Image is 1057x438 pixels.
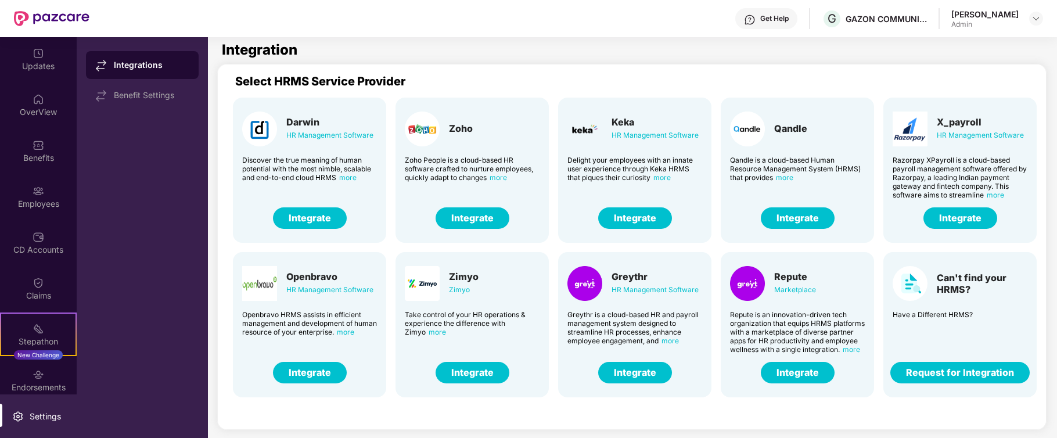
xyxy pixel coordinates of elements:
[843,345,860,354] span: more
[286,129,373,142] div: HR Management Software
[1031,14,1041,23] img: svg+xml;base64,PHN2ZyBpZD0iRHJvcGRvd24tMzJ4MzIiIHhtbG5zPSJodHRwOi8vd3d3LnczLm9yZy8yMDAwL3N2ZyIgd2...
[951,20,1019,29] div: Admin
[436,362,509,383] button: Integrate
[828,12,836,26] span: G
[598,207,672,229] button: Integrate
[242,310,377,336] div: Openbravo HRMS assists in efficient management and development of human resource of your enterprise.
[661,336,679,345] span: more
[405,112,440,146] img: Card Logo
[26,411,64,422] div: Settings
[449,271,479,282] div: Zimyo
[567,310,702,345] div: Greythr is a cloud-based HR and payroll management system designed to streamline HR processes, en...
[612,271,699,282] div: Greythr
[893,156,1027,199] div: Razorpay XPayroll is a cloud-based payroll management software offered by Razorpay, a leading Ind...
[923,207,997,229] button: Integrate
[429,328,446,336] span: more
[893,310,1027,319] div: Have a Different HRMS?
[761,207,835,229] button: Integrate
[774,271,816,282] div: Repute
[612,283,699,296] div: HR Management Software
[33,94,44,105] img: svg+xml;base64,PHN2ZyBpZD0iSG9tZSIgeG1sbnM9Imh0dHA6Ly93d3cudzMub3JnLzIwMDAvc3ZnIiB3aWR0aD0iMjAiIG...
[774,283,816,296] div: Marketplace
[937,272,1027,295] div: Can't find your HRMS?
[114,59,189,71] div: Integrations
[242,156,377,182] div: Discover the true meaning of human potential with the most nimble, scalable and end-to-end cloud ...
[987,191,1004,199] span: more
[273,362,347,383] button: Integrate
[774,123,807,134] div: Qandle
[951,9,1019,20] div: [PERSON_NAME]
[339,173,357,182] span: more
[33,139,44,151] img: svg+xml;base64,PHN2ZyBpZD0iQmVuZWZpdHMiIHhtbG5zPSJodHRwOi8vd3d3LnczLm9yZy8yMDAwL3N2ZyIgd2lkdGg9Ij...
[846,13,927,24] div: GAZON COMMUNICATIONS INDIA LIMITED
[776,173,793,182] span: more
[14,350,63,360] div: New Challenge
[730,310,865,354] div: Repute is an innovation-driven tech organization that equips HRMS platforms with a marketplace of...
[653,173,671,182] span: more
[273,207,347,229] button: Integrate
[95,60,107,71] img: svg+xml;base64,PHN2ZyB4bWxucz0iaHR0cDovL3d3dy53My5vcmcvMjAwMC9zdmciIHdpZHRoPSIxNy44MzIiIGhlaWdodD...
[33,48,44,59] img: svg+xml;base64,PHN2ZyBpZD0iVXBkYXRlZCIgeG1sbnM9Imh0dHA6Ly93d3cudzMub3JnLzIwMDAvc3ZnIiB3aWR0aD0iMj...
[405,266,440,301] img: Card Logo
[405,310,540,336] div: Take control of your HR operations & experience the difference with Zimyo
[286,283,373,296] div: HR Management Software
[242,112,277,146] img: Card Logo
[890,362,1030,383] button: Request for Integration
[33,323,44,335] img: svg+xml;base64,PHN2ZyB4bWxucz0iaHR0cDovL3d3dy53My5vcmcvMjAwMC9zdmciIHdpZHRoPSIyMSIgaGVpZ2h0PSIyMC...
[449,123,473,134] div: Zoho
[598,362,672,383] button: Integrate
[33,185,44,197] img: svg+xml;base64,PHN2ZyBpZD0iRW1wbG95ZWVzIiB4bWxucz0iaHR0cDovL3d3dy53My5vcmcvMjAwMC9zdmciIHdpZHRoPS...
[612,129,699,142] div: HR Management Software
[33,231,44,243] img: svg+xml;base64,PHN2ZyBpZD0iQ0RfQWNjb3VudHMiIGRhdGEtbmFtZT0iQ0QgQWNjb3VudHMiIHhtbG5zPSJodHRwOi8vd3...
[286,116,373,128] div: Darwin
[893,266,927,301] img: Card Logo
[95,90,107,102] img: svg+xml;base64,PHN2ZyB4bWxucz0iaHR0cDovL3d3dy53My5vcmcvMjAwMC9zdmciIHdpZHRoPSIxNy44MzIiIGhlaWdodD...
[337,328,354,336] span: more
[761,362,835,383] button: Integrate
[490,173,507,182] span: more
[114,91,189,100] div: Benefit Settings
[567,112,602,146] img: Card Logo
[730,266,765,301] img: Card Logo
[937,116,1024,128] div: X_payroll
[405,156,540,182] div: Zoho People is a cloud-based HR software crafted to nurture employees, quickly adapt to changes
[12,411,24,422] img: svg+xml;base64,PHN2ZyBpZD0iU2V0dGluZy0yMHgyMCIgeG1sbnM9Imh0dHA6Ly93d3cudzMub3JnLzIwMDAvc3ZnIiB3aW...
[14,11,89,26] img: New Pazcare Logo
[730,156,865,182] div: Qandle is a cloud-based Human Resource Management System (HRMS) that provides
[286,271,373,282] div: Openbravo
[436,207,509,229] button: Integrate
[222,43,297,57] h1: Integration
[730,112,765,146] img: Card Logo
[937,129,1024,142] div: HR Management Software
[567,156,702,182] div: Delight your employees with an innate user experience through Keka HRMS that piques their curiosity
[760,14,789,23] div: Get Help
[33,277,44,289] img: svg+xml;base64,PHN2ZyBpZD0iQ2xhaW0iIHhtbG5zPSJodHRwOi8vd3d3LnczLm9yZy8yMDAwL3N2ZyIgd2lkdGg9IjIwIi...
[612,116,699,128] div: Keka
[33,369,44,380] img: svg+xml;base64,PHN2ZyBpZD0iRW5kb3JzZW1lbnRzIiB4bWxucz0iaHR0cDovL3d3dy53My5vcmcvMjAwMC9zdmciIHdpZH...
[567,266,602,301] img: Card Logo
[744,14,756,26] img: svg+xml;base64,PHN2ZyBpZD0iSGVscC0zMngzMiIgeG1sbnM9Imh0dHA6Ly93d3cudzMub3JnLzIwMDAvc3ZnIiB3aWR0aD...
[1,336,75,347] div: Stepathon
[235,74,1055,88] div: Select HRMS Service Provider
[242,266,277,301] img: Card Logo
[893,112,927,146] img: Card Logo
[449,283,479,296] div: Zimyo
